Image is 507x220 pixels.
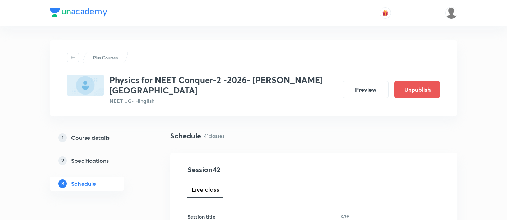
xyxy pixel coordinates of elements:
[343,81,389,98] button: Preview
[71,156,109,165] h5: Specifications
[380,7,391,19] button: avatar
[382,10,389,16] img: avatar
[341,215,349,218] p: 0/99
[71,179,96,188] h5: Schedule
[187,164,318,175] h4: Session 42
[445,7,457,19] img: Mustafa kamal
[192,185,219,194] span: Live class
[110,75,337,96] h3: Physics for NEET Conquer-2 -2026- [PERSON_NAME][GEOGRAPHIC_DATA]
[170,130,201,141] h4: Schedule
[50,153,147,168] a: 2Specifications
[58,133,67,142] p: 1
[50,8,107,17] img: Company Logo
[58,179,67,188] p: 3
[394,81,440,98] button: Unpublish
[50,8,107,18] a: Company Logo
[93,54,118,61] p: Plus Courses
[204,132,224,139] p: 41 classes
[58,156,67,165] p: 2
[110,97,337,105] p: NEET UG • Hinglish
[67,75,104,96] img: 20020F53-892D-4D67-B63F-30EEA37417FE_plus.png
[71,133,110,142] h5: Course details
[50,130,147,145] a: 1Course details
